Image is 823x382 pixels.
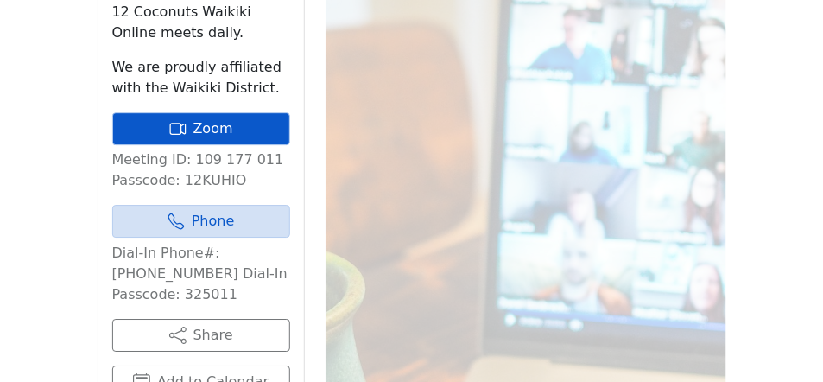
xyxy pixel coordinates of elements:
[112,112,290,145] a: Zoom
[112,205,290,238] a: Phone
[112,57,290,99] p: We are proudly affiliated with the Waikiki District.
[112,150,290,191] p: Meeting ID: 109 177 011 Passcode: 12KUHIO
[112,2,290,43] p: 12 Coconuts Waikiki Online meets daily.
[112,243,290,305] p: Dial-In Phone#: [PHONE_NUMBER] Dial-In Passcode: 325011
[112,319,290,352] button: Share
